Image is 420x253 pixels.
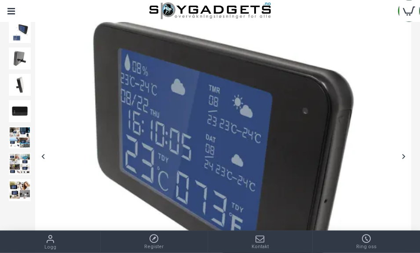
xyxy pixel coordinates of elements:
img: Værstasjon med skjult Wi-Fi kamera - SpyGadgets.no [9,179,31,201]
span: Kontakt [252,243,269,251]
img: Værstasjon med skjult Wi-Fi kamera - SpyGadgets.no [9,21,31,43]
span: Ring oss [356,243,376,251]
img: Værstasjon med skjult Wi-Fi kamera - SpyGadgets.no [9,126,31,148]
a: Register [101,231,207,253]
img: Værstasjon med skjult Wi-Fi kamera - SpyGadgets.no [9,100,31,122]
a: Kontakt [208,231,312,253]
img: Værstasjon med skjult Wi-Fi kamera - SpyGadgets.no [9,74,31,96]
img: Værstasjon med skjult Wi-Fi kamera - SpyGadgets.no [9,153,31,175]
img: SpyGadgets.no [149,2,271,20]
a: Ring oss [313,231,420,253]
span: Register [144,243,164,251]
span: Logg [44,244,56,251]
img: Værstasjon med skjult Wi-Fi kamera - SpyGadgets.no [9,47,31,69]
